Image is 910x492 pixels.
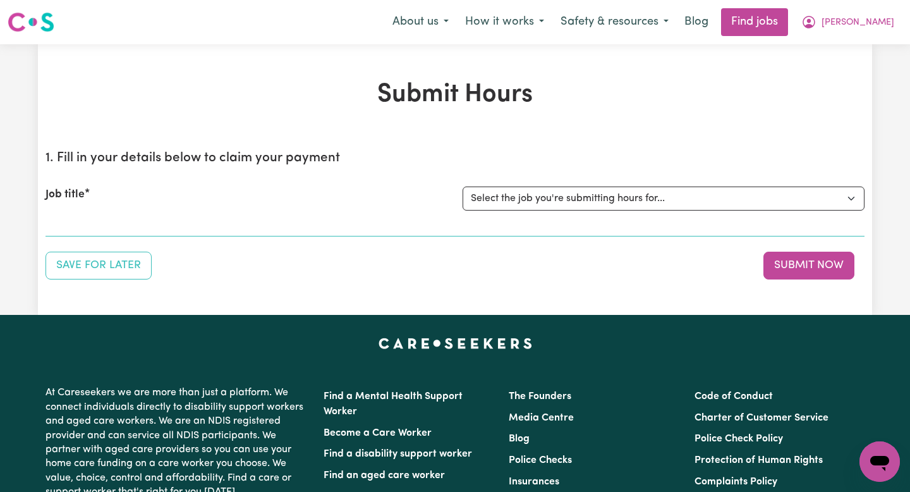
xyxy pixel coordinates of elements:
[457,9,552,35] button: How it works
[695,391,773,402] a: Code of Conduct
[379,338,532,348] a: Careseekers home page
[8,11,54,34] img: Careseekers logo
[859,441,900,482] iframe: Button to launch messaging window
[324,428,432,438] a: Become a Care Worker
[509,455,572,465] a: Police Checks
[793,9,902,35] button: My Account
[721,8,788,36] a: Find jobs
[763,252,854,280] button: Submit your job report
[695,413,828,423] a: Charter of Customer Service
[677,8,716,36] a: Blog
[45,187,85,203] label: Job title
[552,9,677,35] button: Safety & resources
[509,413,574,423] a: Media Centre
[45,151,864,166] h2: 1. Fill in your details below to claim your payment
[45,80,864,110] h1: Submit Hours
[8,8,54,37] a: Careseekers logo
[324,449,472,459] a: Find a disability support worker
[324,470,445,481] a: Find an aged care worker
[45,252,152,280] button: Save your job report
[509,391,571,402] a: The Founders
[384,9,457,35] button: About us
[509,477,559,487] a: Insurances
[509,434,530,444] a: Blog
[695,434,783,444] a: Police Check Policy
[695,477,777,487] a: Complaints Policy
[324,391,463,417] a: Find a Mental Health Support Worker
[822,16,894,30] span: [PERSON_NAME]
[695,455,823,465] a: Protection of Human Rights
